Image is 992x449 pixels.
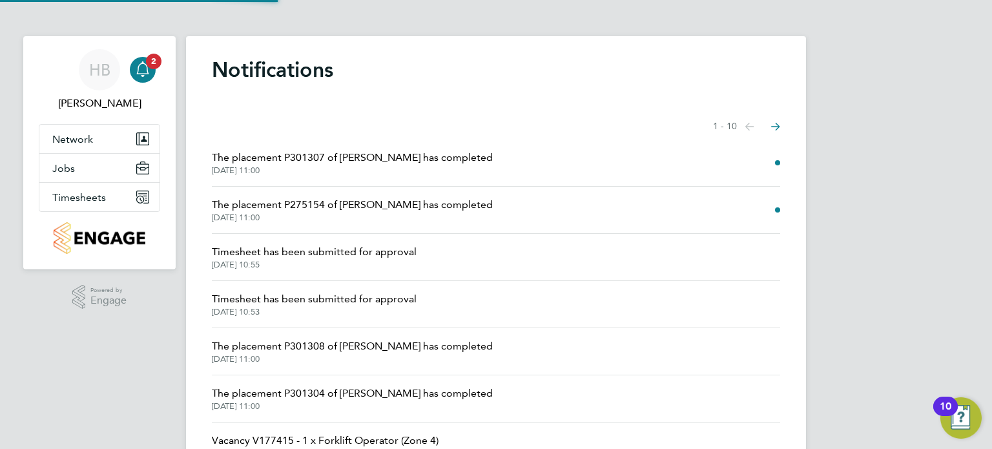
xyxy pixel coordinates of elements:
button: Network [39,125,160,153]
span: Timesheets [52,191,106,204]
span: Harriet Blacker [39,96,160,111]
span: Timesheet has been submitted for approval [212,244,417,260]
nav: Main navigation [23,36,176,269]
a: The placement P301307 of [PERSON_NAME] has completed[DATE] 11:00 [212,150,493,176]
span: Vacancy V177415 - 1 x Forklift Operator (Zone 4) [212,433,439,448]
span: Engage [90,295,127,306]
a: The placement P275154 of [PERSON_NAME] has completed[DATE] 11:00 [212,197,493,223]
button: Jobs [39,154,160,182]
a: Timesheet has been submitted for approval[DATE] 10:55 [212,244,417,270]
span: HB [89,61,110,78]
a: Powered byEngage [72,285,127,309]
span: The placement P301308 of [PERSON_NAME] has completed [212,339,493,354]
img: countryside-properties-logo-retina.png [54,222,145,254]
span: The placement P275154 of [PERSON_NAME] has completed [212,197,493,213]
button: Open Resource Center, 10 new notifications [940,397,982,439]
div: 10 [940,406,951,423]
span: [DATE] 11:00 [212,401,493,412]
a: The placement P301304 of [PERSON_NAME] has completed[DATE] 11:00 [212,386,493,412]
a: 2 [130,49,156,90]
span: 1 - 10 [713,120,737,133]
span: [DATE] 11:00 [212,165,493,176]
a: HB[PERSON_NAME] [39,49,160,111]
span: The placement P301304 of [PERSON_NAME] has completed [212,386,493,401]
span: The placement P301307 of [PERSON_NAME] has completed [212,150,493,165]
a: The placement P301308 of [PERSON_NAME] has completed[DATE] 11:00 [212,339,493,364]
span: [DATE] 11:00 [212,213,493,223]
span: Powered by [90,285,127,296]
a: Timesheet has been submitted for approval[DATE] 10:53 [212,291,417,317]
a: Go to home page [39,222,160,254]
span: [DATE] 11:00 [212,354,493,364]
span: Timesheet has been submitted for approval [212,291,417,307]
span: [DATE] 10:53 [212,307,417,317]
span: Network [52,133,93,145]
button: Timesheets [39,183,160,211]
nav: Select page of notifications list [713,114,780,140]
span: 2 [146,54,161,69]
span: [DATE] 10:55 [212,260,417,270]
span: Jobs [52,162,75,174]
h1: Notifications [212,57,780,83]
